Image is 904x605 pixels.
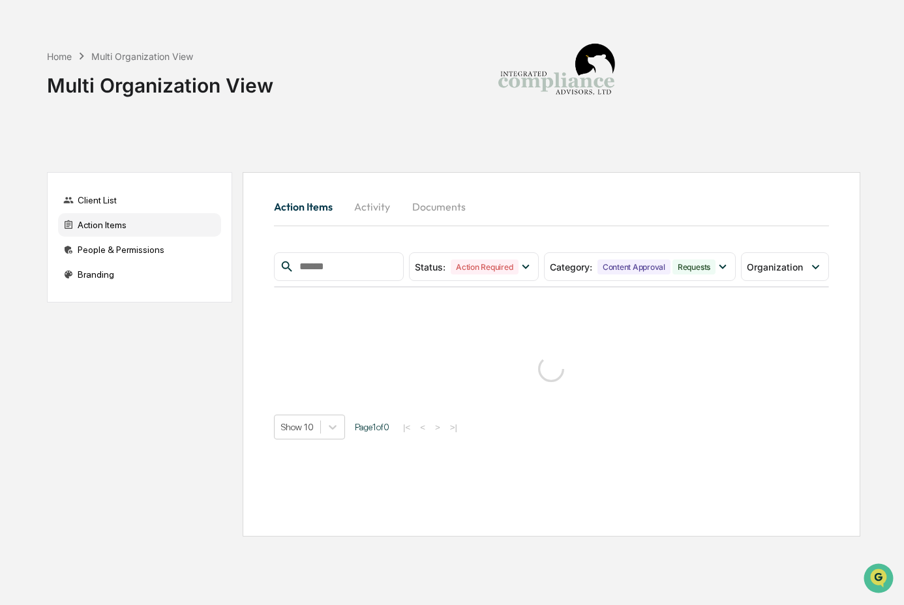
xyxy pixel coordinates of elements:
[26,164,84,177] span: Preclearance
[13,166,23,176] div: 🖐️
[491,10,622,141] img: Integrated Compliance Advisors
[13,27,237,48] p: How can we help?
[91,51,193,62] div: Multi Organization View
[550,261,592,273] span: Category :
[399,422,414,433] button: |<
[747,261,803,273] span: Organization
[44,113,165,123] div: We're available if you need us!
[130,221,158,231] span: Pylon
[58,238,221,261] div: People & Permissions
[95,166,105,176] div: 🗄️
[108,164,162,177] span: Attestations
[26,189,82,202] span: Data Lookup
[597,259,670,274] div: Content Approval
[222,104,237,119] button: Start new chat
[431,422,444,433] button: >
[416,422,429,433] button: <
[672,259,716,274] div: Requests
[92,220,158,231] a: Powered byPylon
[355,422,389,432] span: Page 1 of 0
[402,191,476,222] button: Documents
[47,63,273,97] div: Multi Organization View
[415,261,445,273] span: Status :
[8,184,87,207] a: 🔎Data Lookup
[58,213,221,237] div: Action Items
[44,100,214,113] div: Start new chat
[58,188,221,212] div: Client List
[8,159,89,183] a: 🖐️Preclearance
[274,191,829,222] div: activity tabs
[451,259,518,274] div: Action Required
[13,100,37,123] img: 1746055101610-c473b297-6a78-478c-a979-82029cc54cd1
[446,422,461,433] button: >|
[47,51,72,62] div: Home
[58,263,221,286] div: Branding
[343,191,402,222] button: Activity
[862,562,897,597] iframe: Open customer support
[274,191,343,222] button: Action Items
[13,190,23,201] div: 🔎
[89,159,167,183] a: 🗄️Attestations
